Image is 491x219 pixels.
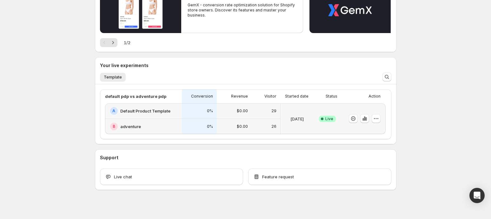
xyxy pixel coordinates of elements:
p: Started date [285,94,309,99]
p: GemX - conversion rate optimization solution for Shopify store owners. Discover its features and ... [188,3,297,18]
p: 29 [271,108,276,113]
h2: adventure [120,123,141,130]
p: Revenue [231,94,248,99]
span: Live chat [114,174,132,180]
span: 1 / 2 [124,39,130,46]
nav: Pagination [100,38,117,47]
h2: A [112,108,115,113]
div: Open Intercom Messenger [469,188,485,203]
span: Feature request [262,174,294,180]
p: $0.00 [237,124,248,129]
p: Visitor [264,94,276,99]
p: Status [326,94,337,99]
span: Template [104,75,122,80]
h2: Default Product Template [120,108,170,114]
h3: Your live experiments [100,62,149,69]
p: 26 [271,124,276,129]
p: default pdp vs adventure pdp [105,93,166,99]
h3: Support [100,154,118,161]
span: Live [325,116,333,121]
button: Search and filter results [382,72,391,81]
p: Action [368,94,381,99]
p: 0% [207,108,213,113]
button: Next [109,38,117,47]
p: 0% [207,124,213,129]
p: $0.00 [237,108,248,113]
h2: B [113,124,115,129]
p: Conversion [191,94,213,99]
p: [DATE] [290,116,304,122]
